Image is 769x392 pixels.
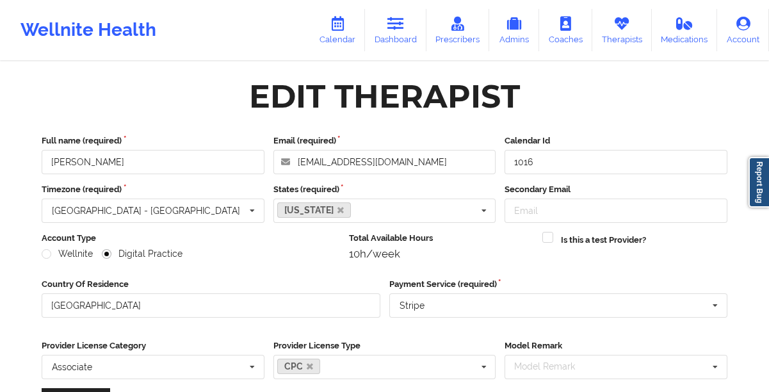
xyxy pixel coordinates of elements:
label: Is this a test Provider? [561,234,646,247]
input: Full name [42,150,264,174]
a: Account [717,9,769,51]
a: [US_STATE] [277,202,352,218]
label: Account Type [42,232,340,245]
label: Timezone (required) [42,183,264,196]
label: Digital Practice [102,249,182,259]
label: Provider License Type [273,339,496,352]
div: Stripe [400,301,425,310]
div: Associate [52,363,92,372]
label: Payment Service (required) [389,278,728,291]
a: Coaches [539,9,592,51]
input: Calendar Id [505,150,727,174]
a: Prescribers [426,9,490,51]
label: Calendar Id [505,135,727,147]
label: States (required) [273,183,496,196]
input: Email [505,199,727,223]
div: Edit Therapist [249,76,520,117]
label: Provider License Category [42,339,264,352]
label: Full name (required) [42,135,264,147]
a: Therapists [592,9,652,51]
a: Calendar [310,9,365,51]
label: Country Of Residence [42,278,380,291]
div: 10h/week [349,247,534,260]
div: [GEOGRAPHIC_DATA] - [GEOGRAPHIC_DATA] [52,206,240,215]
label: Total Available Hours [349,232,534,245]
label: Model Remark [505,339,727,352]
a: Dashboard [365,9,426,51]
input: Email address [273,150,496,174]
label: Email (required) [273,135,496,147]
div: Model Remark [511,359,594,374]
a: Medications [652,9,718,51]
a: Admins [489,9,539,51]
label: Secondary Email [505,183,727,196]
label: Wellnite [42,249,93,259]
a: CPC [277,359,321,374]
a: Report Bug [749,157,769,208]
